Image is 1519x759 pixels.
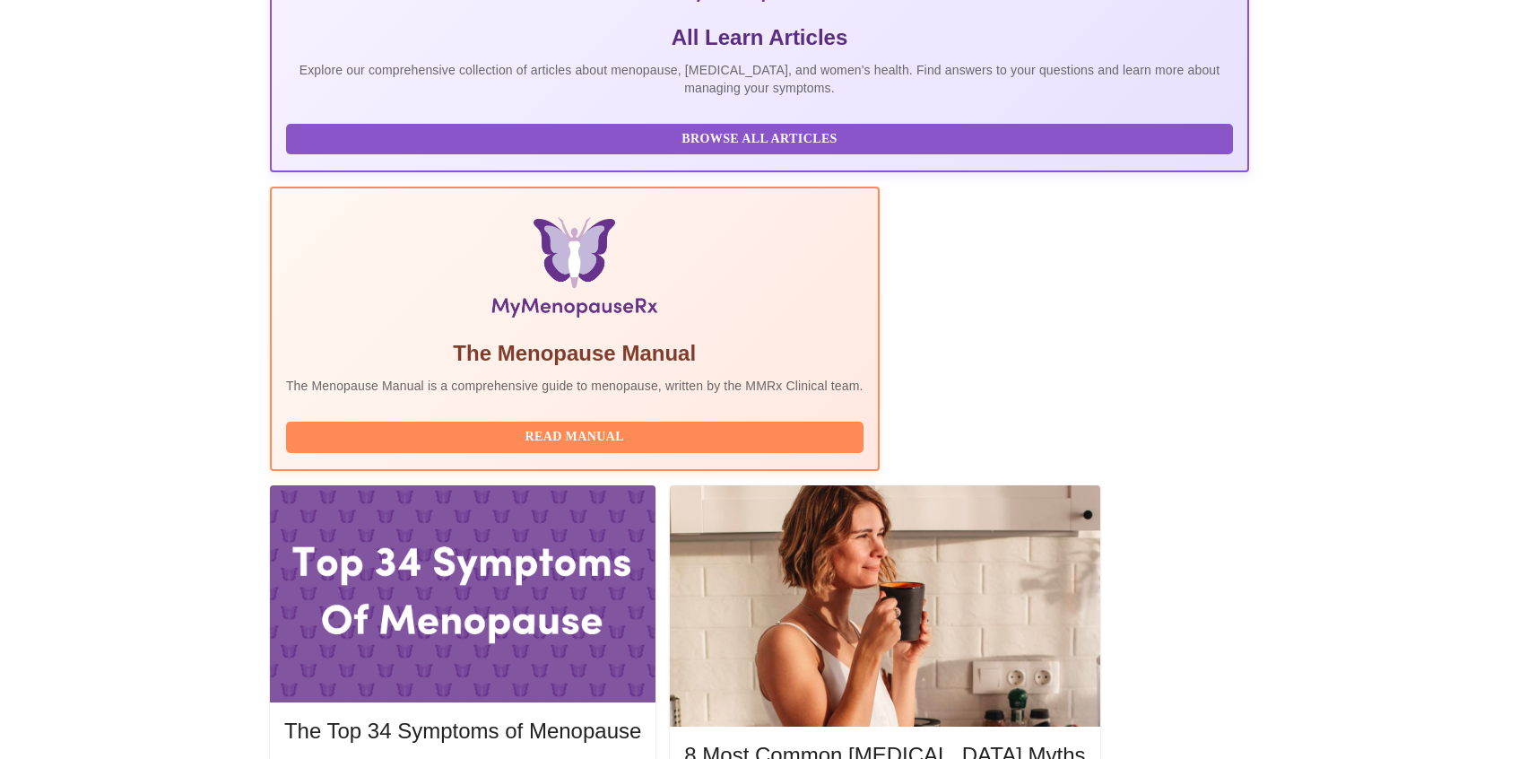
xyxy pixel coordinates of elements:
p: The Menopause Manual is a comprehensive guide to menopause, written by the MMRx Clinical team. [286,377,864,395]
h5: All Learn Articles [286,23,1233,52]
h5: The Top 34 Symptoms of Menopause [284,717,641,746]
p: Explore our comprehensive collection of articles about menopause, [MEDICAL_DATA], and women's hea... [286,61,1233,97]
a: Browse All Articles [286,130,1237,145]
span: Browse All Articles [304,128,1215,151]
button: Browse All Articles [286,124,1233,155]
img: Menopause Manual [378,217,771,325]
button: Read Manual [286,422,864,453]
span: Read Manual [304,426,846,449]
a: Read Manual [286,428,868,443]
h5: The Menopause Manual [286,339,864,368]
